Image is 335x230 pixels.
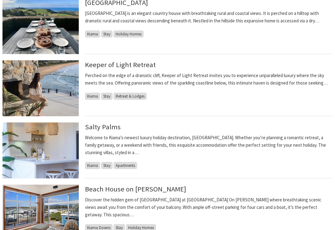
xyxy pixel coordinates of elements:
span: Kiama [85,93,100,100]
span: Stay [101,162,113,169]
p: Welcome to Kiama’s newest luxury holiday destination, [GEOGRAPHIC_DATA]. Whether you’re planning ... [85,134,333,156]
span: Stay [101,30,113,38]
img: Beautiful Gourmet Kitchen to entertain & enjoy [2,122,79,178]
p: Discover the hidden gem of [GEOGRAPHIC_DATA] at [GEOGRAPHIC_DATA] On [PERSON_NAME] where breathta... [85,196,333,218]
p: [GEOGRAPHIC_DATA] is an elegant country house with breathtaking rural and coastal views. It is pe... [85,10,333,24]
img: Keeper of Light Retreat photo of the balcony [2,60,79,116]
span: Holiday Homes [114,30,144,38]
a: Beach House on [PERSON_NAME] [85,185,186,193]
a: Keeper of Light Retreat [85,60,156,69]
span: Stay [101,93,113,100]
span: Apartments [114,162,137,169]
span: Kiama [85,30,100,38]
span: Retreat & Lodges [114,93,147,100]
a: Salty Palms [85,122,121,131]
span: Kiama [85,162,100,169]
p: Perched on the edge of a dramatic cliff, Keeper of Light Retreat invites you to experience unpara... [85,72,333,86]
